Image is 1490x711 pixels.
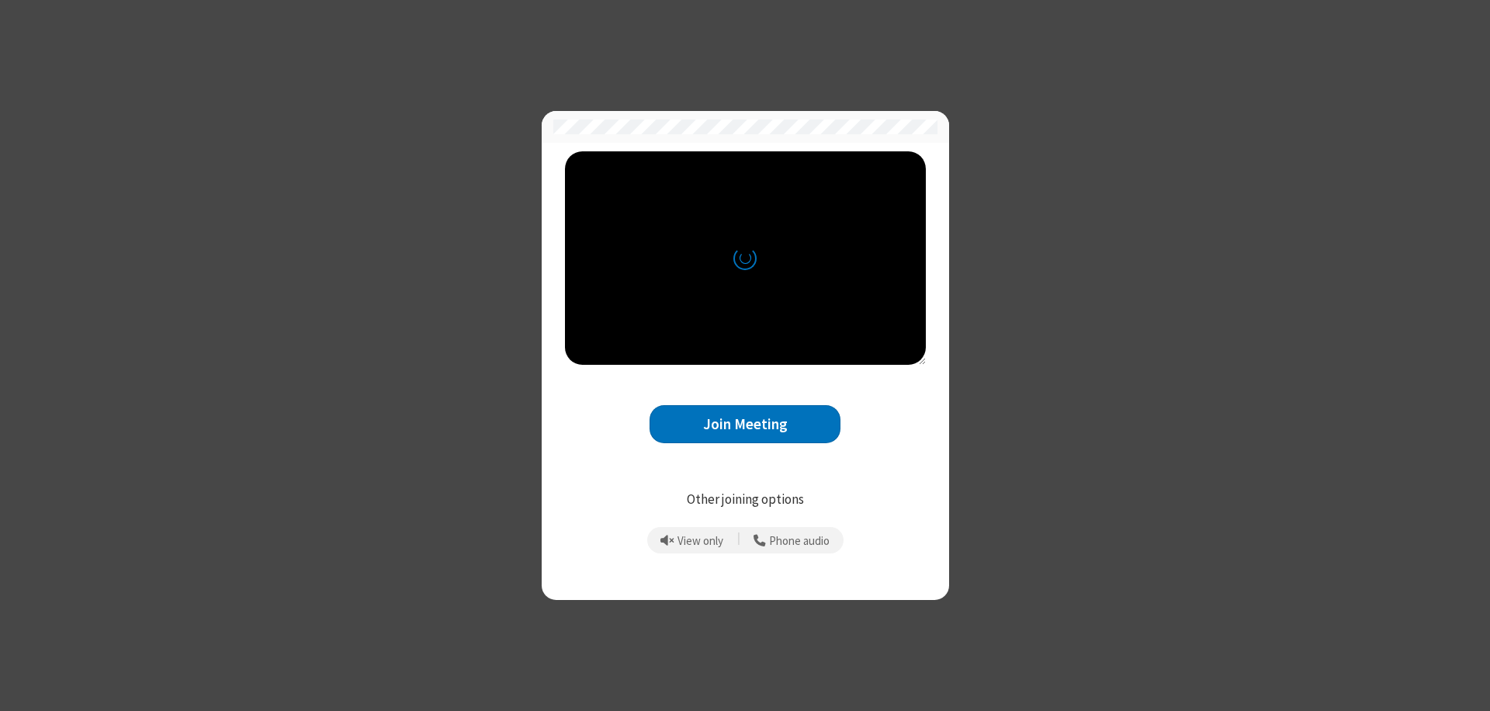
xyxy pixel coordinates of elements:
button: Prevent echo when there is already an active mic and speaker in the room. [655,527,729,553]
button: Use your phone for mic and speaker while you view the meeting on this device. [748,527,836,553]
button: Join Meeting [650,405,840,443]
p: Other joining options [565,490,926,510]
span: | [737,529,740,551]
span: View only [677,535,723,548]
span: Phone audio [769,535,830,548]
